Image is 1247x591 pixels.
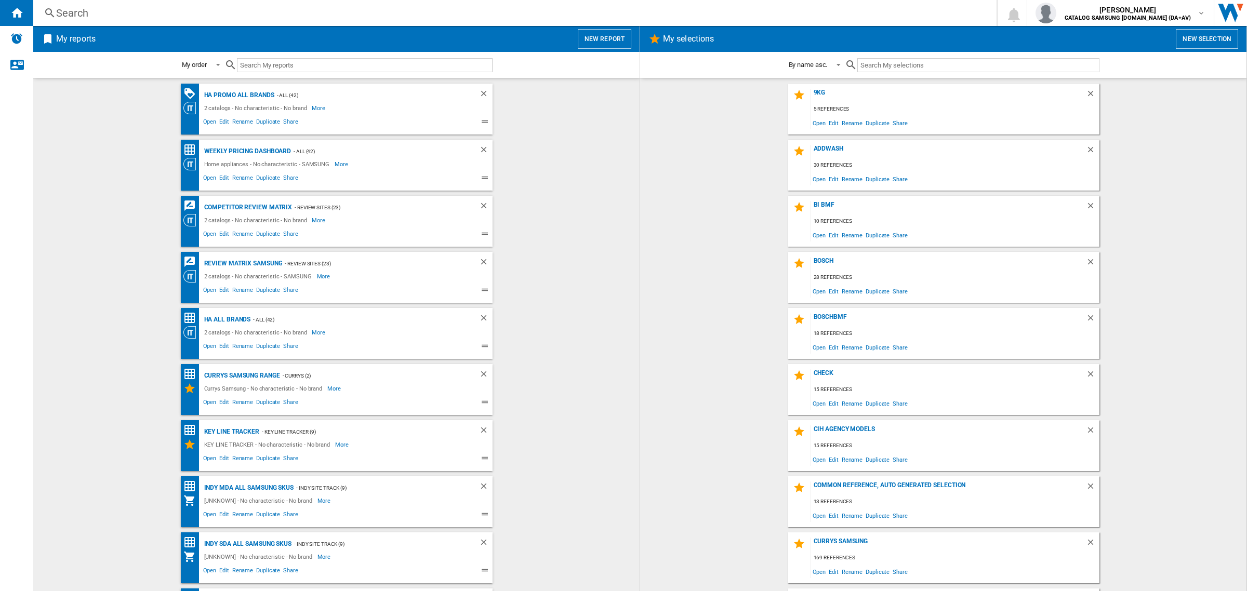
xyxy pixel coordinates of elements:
span: More [317,550,333,563]
span: Duplicate [864,284,891,298]
span: Duplicate [255,229,282,241]
div: BI BMF [811,201,1086,215]
span: Rename [231,173,255,185]
span: Duplicate [255,509,282,522]
div: Search [56,6,970,20]
span: Rename [231,453,255,466]
div: 9kg [811,89,1086,103]
div: Category View [183,326,202,339]
div: - Key Line Tracker (9) [259,425,458,438]
div: - ALL (42) [274,89,458,102]
h2: My selections [661,29,716,49]
span: Edit [827,508,840,522]
span: Edit [218,229,231,241]
span: Edit [827,284,840,298]
div: REVIEWS Matrix [183,199,202,212]
div: Bosch [811,257,1086,271]
span: Duplicate [864,565,891,579]
span: Rename [840,116,864,130]
span: Rename [231,509,255,522]
span: Share [891,228,909,242]
span: Duplicate [255,453,282,466]
span: Open [811,396,828,410]
div: Price Matrix [183,480,202,493]
div: My Assortment [183,550,202,563]
span: Share [282,285,300,298]
span: Open [811,284,828,298]
span: More [312,102,327,114]
span: Share [891,452,909,466]
div: KEY LINE TRACKER [202,425,259,438]
span: Edit [218,509,231,522]
div: My order [182,61,207,69]
div: - ALL (42) [250,313,458,326]
div: [UNKNOWN] - No characteristic - No brand [202,550,317,563]
div: 30 references [811,159,1099,172]
span: Rename [231,341,255,354]
span: Edit [827,228,840,242]
span: Duplicate [255,173,282,185]
div: Category View [183,270,202,283]
div: Price Matrix [183,312,202,325]
div: Price Matrix [183,424,202,437]
button: New selection [1176,29,1238,49]
span: Open [202,397,218,410]
img: profile.jpg [1036,3,1056,23]
span: Share [282,229,300,241]
span: Duplicate [255,285,282,298]
div: BoschBMF [811,313,1086,327]
span: Edit [827,396,840,410]
span: More [317,494,333,507]
span: Rename [231,285,255,298]
span: Open [202,285,218,298]
span: Open [811,340,828,354]
div: - Review sites (23) [292,201,458,214]
div: - Review sites (23) [282,257,458,270]
span: Open [811,116,828,130]
div: REVIEWS Matrix [183,256,202,268]
span: Rename [840,565,864,579]
div: Category View [183,214,202,226]
span: More [312,326,327,339]
span: Edit [218,285,231,298]
div: Price Matrix [183,368,202,381]
span: Duplicate [864,508,891,522]
span: More [312,214,327,226]
span: Duplicate [255,397,282,410]
div: Indy MDA All Samsung SKUs [202,481,294,494]
span: Edit [827,565,840,579]
div: 18 references [811,327,1099,340]
div: Delete [479,257,493,270]
div: My Assortment [183,494,202,507]
span: Open [202,509,218,522]
span: [PERSON_NAME] [1065,5,1191,15]
span: Open [811,228,828,242]
div: Delete [1086,257,1099,271]
span: Share [891,284,909,298]
div: Delete [1086,538,1099,552]
span: Open [811,172,828,186]
div: Price Matrix [183,536,202,549]
div: Delete [479,145,493,158]
span: Open [202,453,218,466]
span: Duplicate [864,116,891,130]
span: Rename [231,229,255,241]
span: Share [282,509,300,522]
span: More [335,438,350,451]
span: More [327,382,342,395]
div: - Currys (2) [280,369,458,382]
div: 2 catalogs - No characteristic - No brand [202,214,312,226]
span: Edit [827,172,840,186]
span: Duplicate [255,117,282,129]
div: 15 references [811,439,1099,452]
div: 5 references [811,103,1099,116]
span: Duplicate [255,341,282,354]
div: 2 catalogs - No characteristic - No brand [202,102,312,114]
span: Duplicate [864,340,891,354]
span: More [317,270,332,283]
span: Edit [827,116,840,130]
span: Rename [231,397,255,410]
span: Duplicate [864,396,891,410]
div: 28 references [811,271,1099,284]
div: Currys Samsung Range [202,369,280,382]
